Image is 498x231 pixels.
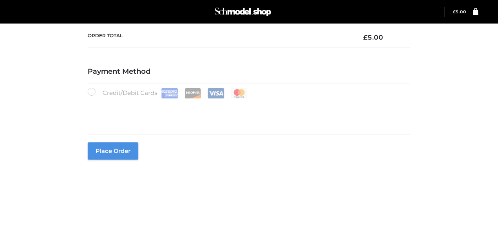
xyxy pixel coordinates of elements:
img: Amex [161,88,178,98]
span: £ [363,33,368,41]
label: Credit/Debit Cards [88,88,248,98]
bdi: 5.00 [363,33,383,41]
img: Mastercard [231,88,248,98]
a: £5.00 [453,9,466,15]
button: Place order [88,142,138,160]
img: Discover [184,88,201,98]
img: Visa [208,88,224,98]
bdi: 5.00 [453,9,466,15]
img: Schmodel Admin 964 [213,4,272,20]
h4: Payment Method [88,67,410,76]
iframe: Secure payment input frame [86,97,409,126]
span: £ [453,9,456,15]
th: Order Total [88,27,351,47]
